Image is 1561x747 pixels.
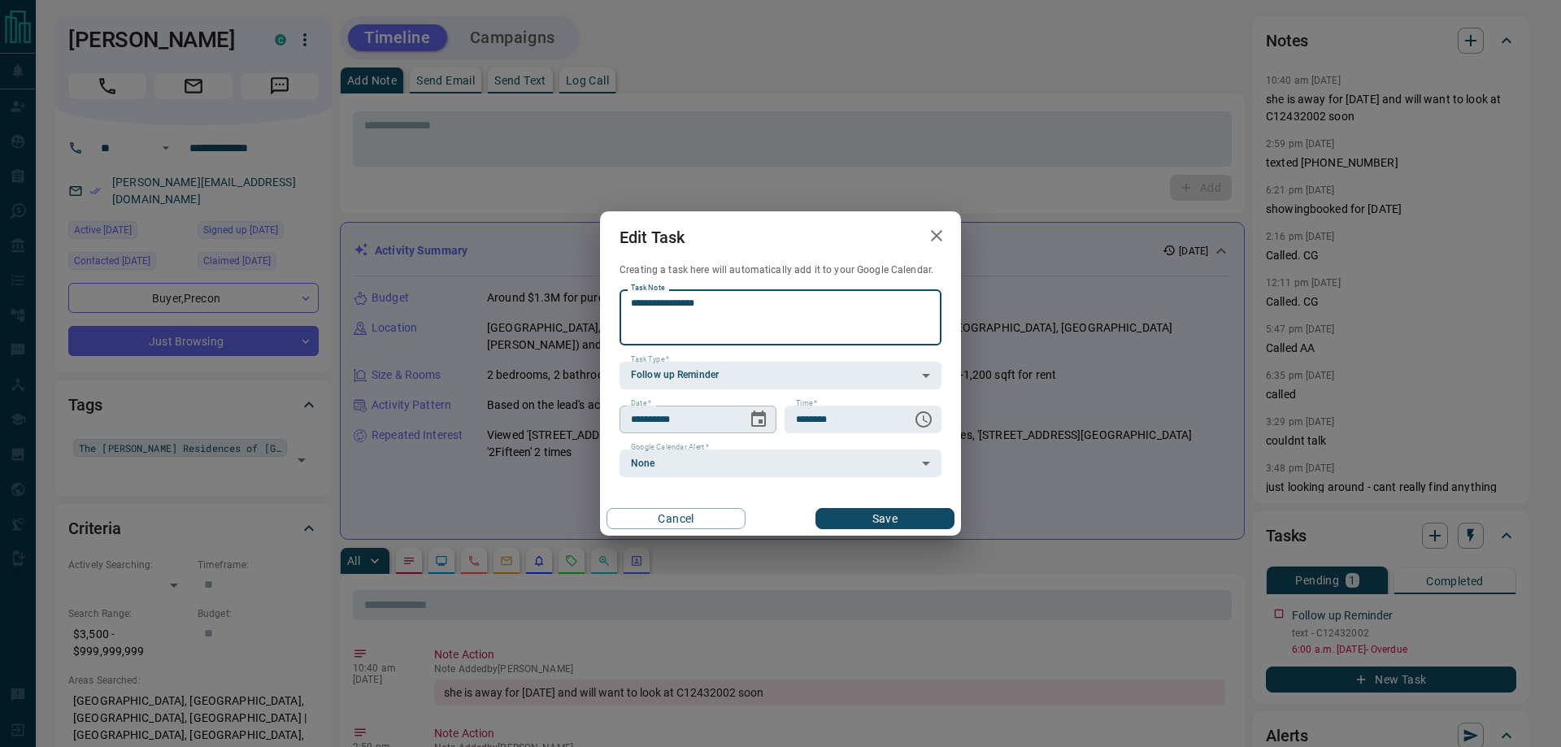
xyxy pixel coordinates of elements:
label: Date [631,398,651,409]
div: Follow up Reminder [620,362,941,389]
label: Google Calendar Alert [631,442,709,453]
label: Task Type [631,354,669,365]
button: Choose date, selected date is Oct 14, 2025 [742,403,775,436]
label: Time [796,398,817,409]
button: Save [815,508,954,529]
label: Task Note [631,283,664,293]
button: Choose time, selected time is 6:00 AM [907,403,940,436]
button: Cancel [607,508,746,529]
div: None [620,450,941,477]
h2: Edit Task [600,211,704,263]
p: Creating a task here will automatically add it to your Google Calendar. [620,263,941,277]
